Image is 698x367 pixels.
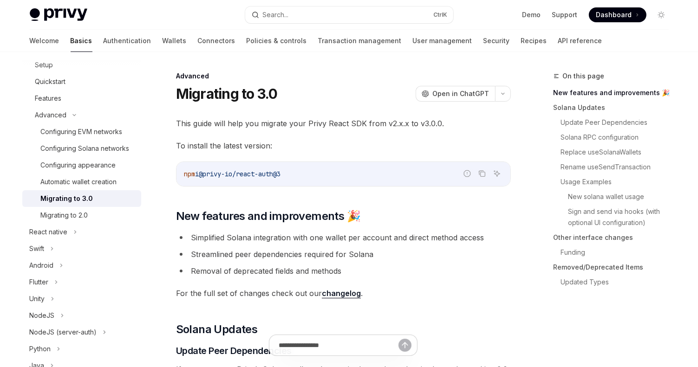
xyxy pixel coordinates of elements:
a: Policies & controls [247,30,307,52]
h1: Migrating to 3.0 [176,85,278,102]
a: Support [552,10,578,19]
div: Quickstart [35,76,66,87]
a: Configuring Solana networks [22,140,141,157]
div: Python [30,343,51,354]
a: Sign and send via hooks (with optional UI configuration) [568,204,676,230]
button: Copy the contents from the code block [476,167,488,180]
a: API reference [558,30,602,52]
div: Advanced [35,109,67,121]
div: NodeJS [30,310,55,321]
a: Migrating to 2.0 [22,207,141,224]
button: Toggle dark mode [654,7,669,22]
div: Migrating to 3.0 [41,193,93,204]
div: Advanced [176,71,511,81]
a: Usage Examples [561,174,676,189]
button: Ask AI [491,167,503,180]
a: Rename useSendTransaction [561,160,676,174]
div: Android [30,260,54,271]
span: New features and improvements 🎉 [176,209,360,224]
li: Simplified Solana integration with one wallet per account and direct method access [176,231,511,244]
div: Configuring appearance [41,160,116,171]
div: Automatic wallet creation [41,176,117,187]
a: New solana wallet usage [568,189,676,204]
a: Basics [71,30,92,52]
li: Streamlined peer dependencies required for Solana [176,248,511,261]
a: Features [22,90,141,107]
div: Features [35,93,62,104]
a: Funding [561,245,676,260]
span: @privy-io/react-auth@3 [199,170,281,178]
a: Update Peer Dependencies [561,115,676,130]
span: Open in ChatGPT [433,89,489,98]
div: Migrating to 2.0 [41,210,88,221]
button: Open in ChatGPT [416,86,495,102]
span: i [195,170,199,178]
a: Connectors [198,30,235,52]
div: Flutter [30,277,49,288]
span: For the full set of changes check out our . [176,287,511,300]
a: Wallets [163,30,187,52]
a: Replace useSolanaWallets [561,145,676,160]
div: Search... [263,9,289,20]
a: Authentication [104,30,151,52]
a: Migrating to 3.0 [22,190,141,207]
a: Transaction management [318,30,402,52]
span: This guide will help you migrate your Privy React SDK from v2.x.x to v3.0.0. [176,117,511,130]
a: Updated Types [561,275,676,290]
a: Dashboard [589,7,646,22]
div: Configuring EVM networks [41,126,123,137]
a: Solana RPC configuration [561,130,676,145]
button: Send message [398,339,411,352]
div: NodeJS (server-auth) [30,327,97,338]
span: On this page [563,71,605,82]
a: Other interface changes [554,230,676,245]
div: React native [30,226,68,238]
a: Welcome [30,30,59,52]
li: Removal of deprecated fields and methods [176,264,511,277]
img: light logo [30,8,87,21]
a: Demo [522,10,541,19]
a: User management [413,30,472,52]
a: Automatic wallet creation [22,174,141,190]
a: changelog [322,289,361,298]
button: Search...CtrlK [245,6,453,23]
a: New features and improvements 🎉 [554,85,676,100]
span: Ctrl K [434,11,448,19]
a: Recipes [521,30,547,52]
span: Solana Updates [176,322,258,337]
span: Dashboard [596,10,632,19]
div: Configuring Solana networks [41,143,130,154]
div: Swift [30,243,45,254]
span: npm [184,170,195,178]
a: Security [483,30,510,52]
div: Unity [30,293,45,304]
span: To install the latest version: [176,139,511,152]
a: Configuring appearance [22,157,141,174]
a: Configuring EVM networks [22,123,141,140]
button: Report incorrect code [461,167,473,180]
a: Solana Updates [554,100,676,115]
a: Removed/Deprecated Items [554,260,676,275]
a: Quickstart [22,73,141,90]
